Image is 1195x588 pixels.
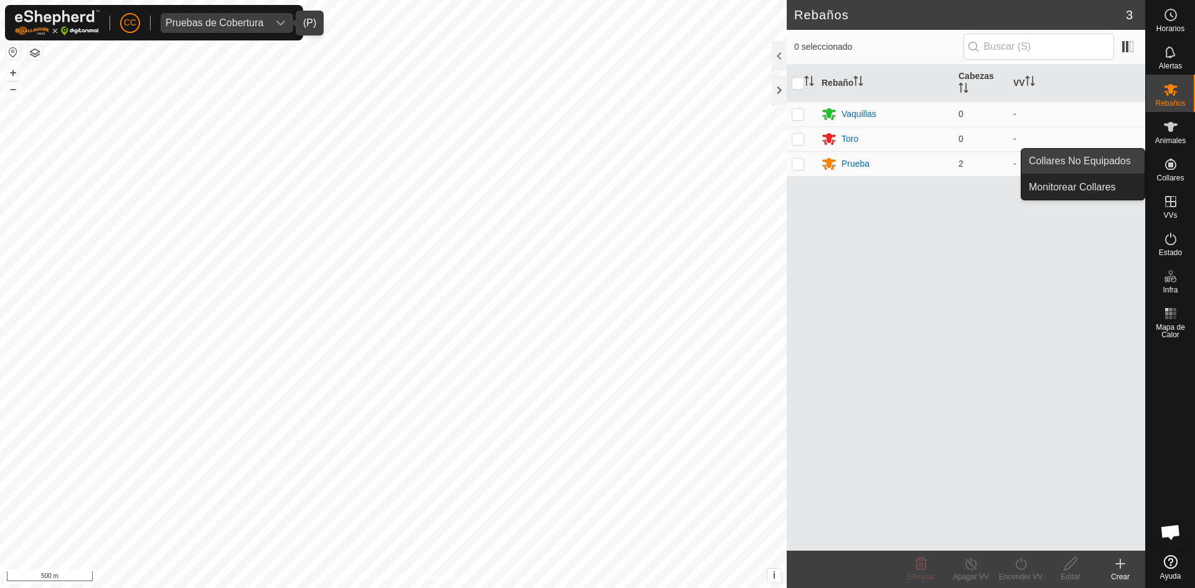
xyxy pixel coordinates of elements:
[954,65,1008,102] th: Cabezas
[1146,550,1195,585] a: Ayuda
[1126,6,1133,24] span: 3
[804,78,814,88] p-sorticon: Activar para ordenar
[161,13,268,33] span: Pruebas de Cobertura
[166,18,263,28] div: Pruebas de Cobertura
[1149,324,1192,338] span: Mapa de Calor
[1029,154,1131,169] span: Collares No Equipados
[124,16,136,29] span: CC
[1021,149,1145,174] a: Collares No Equipados
[958,109,963,119] span: 0
[1008,151,1145,176] td: -
[1008,101,1145,126] td: -
[1159,62,1182,70] span: Alertas
[996,571,1046,582] div: Encender VV
[329,572,401,583] a: Política de Privacidad
[1152,513,1189,551] div: Chat abierto
[1021,175,1145,200] a: Monitorear Collares
[958,85,968,95] p-sorticon: Activar para ordenar
[773,570,776,581] span: i
[416,572,457,583] a: Contáctenos
[6,45,21,60] button: Restablecer Mapa
[853,78,863,88] p-sorticon: Activar para ordenar
[1163,286,1178,294] span: Infra
[1160,572,1181,580] span: Ayuda
[1159,249,1182,256] span: Estado
[841,108,876,121] div: Vaquillas
[958,159,963,169] span: 2
[6,82,21,96] button: –
[794,40,963,54] span: 0 seleccionado
[1156,25,1184,32] span: Horarios
[15,10,100,35] img: Logo Gallagher
[946,571,996,582] div: Apagar VV
[1008,65,1145,102] th: VV
[268,13,293,33] div: dropdown trigger
[27,45,42,60] button: Capas del Mapa
[907,572,934,581] span: Eliminar
[958,134,963,144] span: 0
[1155,137,1186,144] span: Animales
[794,7,1126,22] h2: Rebaños
[767,569,781,582] button: i
[1029,180,1116,195] span: Monitorear Collares
[841,157,869,170] div: Prueba
[6,65,21,80] button: +
[1095,571,1145,582] div: Crear
[1163,212,1177,219] span: VVs
[841,133,858,146] div: Toro
[1155,100,1185,107] span: Rebaños
[1156,174,1184,182] span: Collares
[1046,571,1095,582] div: Editar
[963,34,1114,60] input: Buscar (S)
[1025,78,1035,88] p-sorticon: Activar para ordenar
[1008,126,1145,151] td: -
[817,65,954,102] th: Rebaño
